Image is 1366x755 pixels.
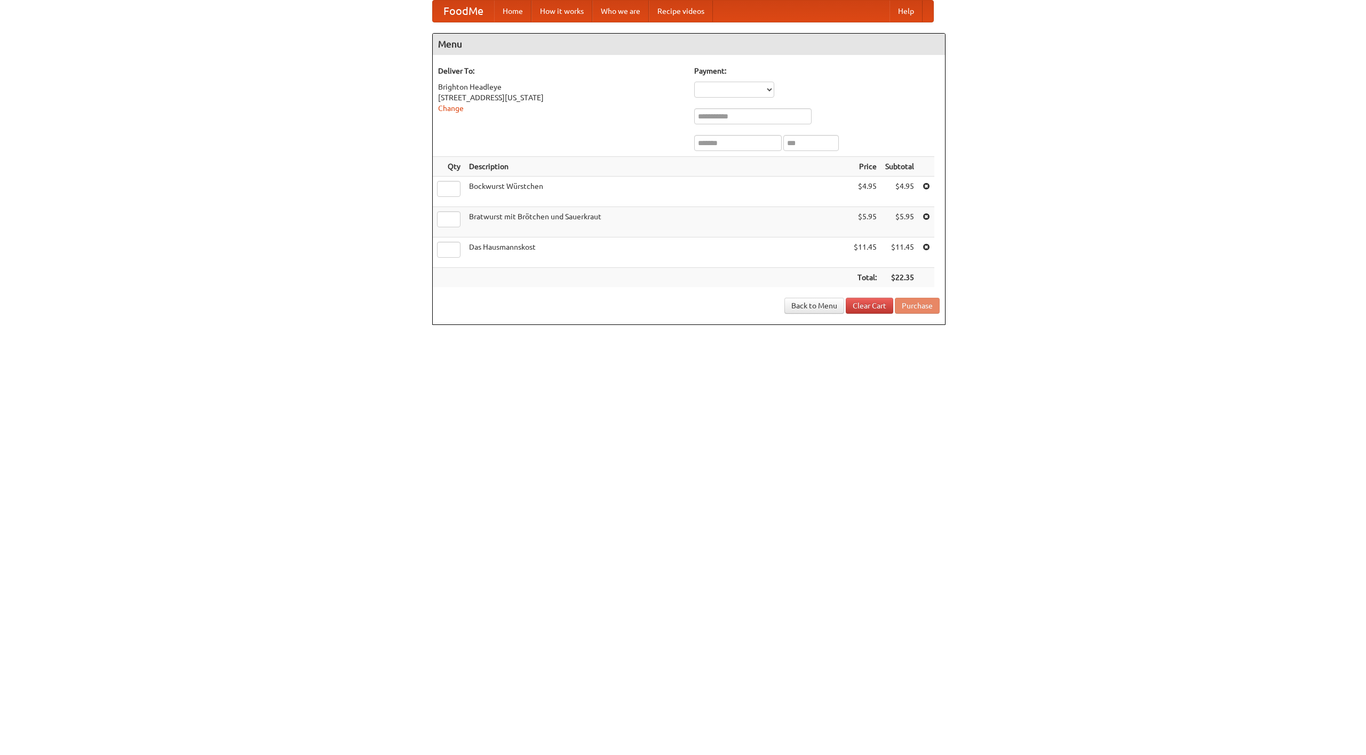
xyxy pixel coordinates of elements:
[433,1,494,22] a: FoodMe
[846,298,893,314] a: Clear Cart
[849,177,881,207] td: $4.95
[881,157,918,177] th: Subtotal
[438,92,684,103] div: [STREET_ADDRESS][US_STATE]
[592,1,649,22] a: Who we are
[849,237,881,268] td: $11.45
[494,1,531,22] a: Home
[433,34,945,55] h4: Menu
[849,157,881,177] th: Price
[784,298,844,314] a: Back to Menu
[438,66,684,76] h5: Deliver To:
[895,298,940,314] button: Purchase
[849,268,881,288] th: Total:
[881,268,918,288] th: $22.35
[531,1,592,22] a: How it works
[438,104,464,113] a: Change
[890,1,923,22] a: Help
[849,207,881,237] td: $5.95
[438,82,684,92] div: Brighton Headleye
[649,1,713,22] a: Recipe videos
[465,157,849,177] th: Description
[881,207,918,237] td: $5.95
[433,157,465,177] th: Qty
[881,237,918,268] td: $11.45
[465,207,849,237] td: Bratwurst mit Brötchen und Sauerkraut
[465,237,849,268] td: Das Hausmannskost
[465,177,849,207] td: Bockwurst Würstchen
[694,66,940,76] h5: Payment:
[881,177,918,207] td: $4.95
